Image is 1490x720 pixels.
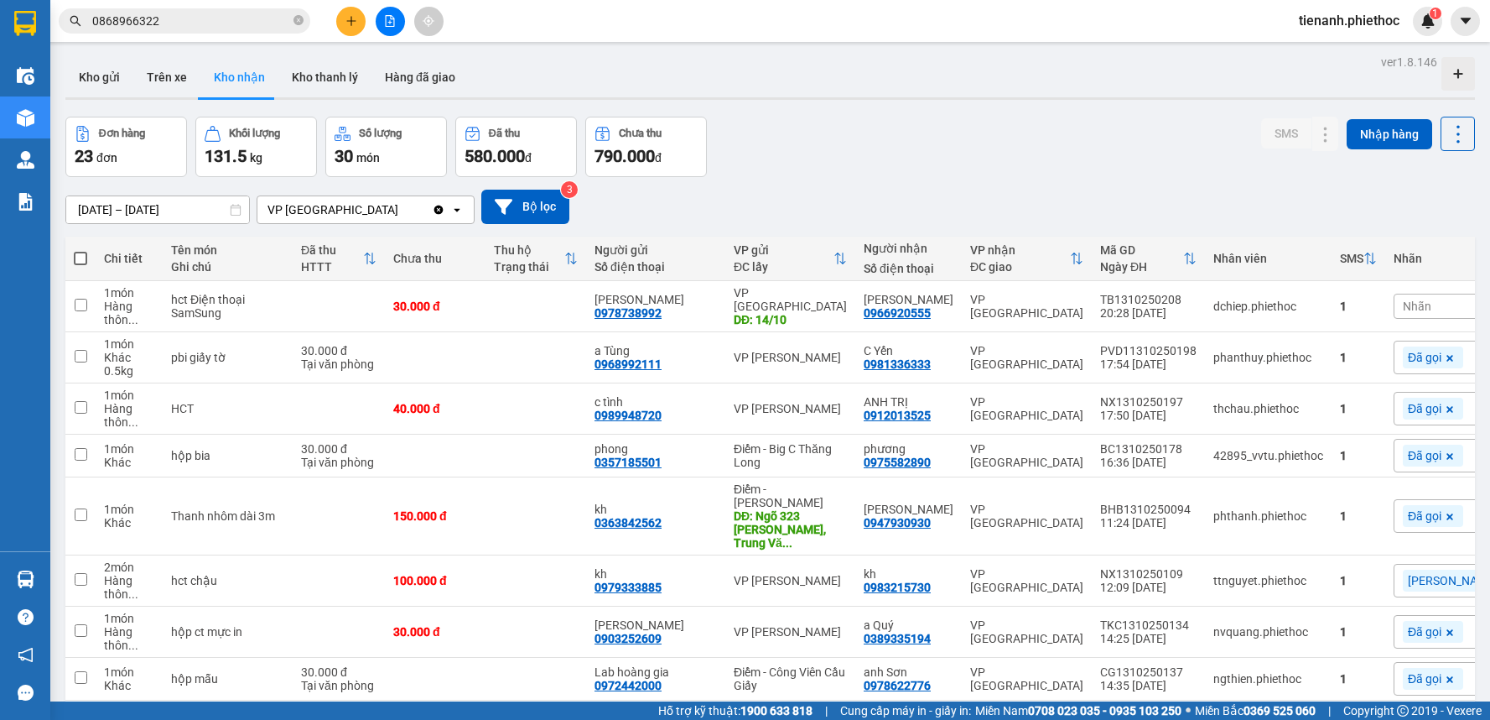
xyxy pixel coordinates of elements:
[376,7,405,36] button: file-add
[301,260,363,274] div: HTTT
[594,581,662,594] div: 0979333885
[414,7,444,36] button: aim
[104,561,154,574] div: 2 món
[734,442,847,469] div: Điểm - Big C Thăng Long
[1430,8,1441,19] sup: 1
[1340,449,1377,462] div: 1
[1100,306,1197,320] div: 20:28 [DATE]
[104,574,154,601] div: Hàng thông thường
[1285,10,1413,31] span: tienanh.phiethoc
[393,300,477,313] div: 30.000 đ
[1213,351,1323,364] div: phanthuy.phiethoc
[128,313,138,326] span: ...
[864,581,931,594] div: 0983215730
[594,442,717,456] div: phong
[1340,351,1377,364] div: 1
[17,67,34,85] img: warehouse-icon
[734,625,847,639] div: VP [PERSON_NAME]
[970,503,1083,530] div: VP [GEOGRAPHIC_DATA]
[1441,57,1475,91] div: Tạo kho hàng mới
[481,190,569,224] button: Bộ lọc
[301,679,376,692] div: Tại văn phòng
[1100,456,1197,469] div: 16:36 [DATE]
[393,625,477,639] div: 30.000 đ
[658,702,812,720] span: Hỗ trợ kỹ thuật:
[393,574,477,587] div: 100.000 đ
[393,402,477,415] div: 40.000 đ
[371,57,469,97] button: Hàng đã giao
[104,351,154,364] div: Khác
[359,128,402,139] div: Số lượng
[585,117,707,177] button: Chưa thu790.000đ
[782,536,792,550] span: ...
[594,456,662,469] div: 0357185501
[1213,672,1323,686] div: ngthien.phiethoc
[734,351,847,364] div: VP [PERSON_NAME]
[734,665,847,692] div: Điểm - Công Viên Cầu Giấy
[864,618,953,632] div: a Quý
[384,15,396,27] span: file-add
[301,456,376,469] div: Tại văn phòng
[864,306,931,320] div: 0966920555
[1100,679,1197,692] div: 14:35 [DATE]
[594,146,655,166] span: 790.000
[1458,13,1473,29] span: caret-down
[1340,574,1377,587] div: 1
[1213,300,1323,313] div: dchiep.phiethoc
[171,509,284,523] div: Thanh nhôm dài 3m
[734,286,847,313] div: VP [GEOGRAPHIC_DATA]
[864,679,931,692] div: 0978622776
[1408,401,1441,416] span: Đã gọi
[75,146,93,166] span: 23
[1100,618,1197,632] div: TKC1310250134
[1403,300,1431,313] span: Nhãn
[864,567,953,581] div: kh
[104,337,154,351] div: 1 món
[229,128,280,139] div: Khối lượng
[734,313,847,326] div: DĐ: 14/10
[1100,503,1197,516] div: BHB1310250094
[200,57,278,97] button: Kho nhận
[1328,702,1331,720] span: |
[864,395,953,409] div: ANH TRỊ
[494,243,564,257] div: Thu hộ
[740,704,812,717] strong: 1900 633 818
[619,128,662,139] div: Chưa thu
[594,344,717,357] div: a Tùng
[336,7,366,36] button: plus
[1100,409,1197,422] div: 17:50 [DATE]
[970,567,1083,594] div: VP [GEOGRAPHIC_DATA]
[594,293,717,306] div: Anh đức anh
[1213,252,1323,265] div: Nhân viên
[1100,516,1197,530] div: 11:24 [DATE]
[864,503,953,516] div: Anh Nhân
[65,117,187,177] button: Đơn hàng23đơn
[393,252,477,265] div: Chưa thu
[594,395,717,409] div: c tình
[128,639,138,652] span: ...
[1100,567,1197,581] div: NX1310250109
[171,293,284,320] div: hct Điện thoại SamSung
[104,665,154,679] div: 1 món
[864,456,931,469] div: 0975582890
[104,679,154,692] div: Khác
[171,351,284,364] div: pbi giấy tờ
[171,243,284,257] div: Tên món
[594,260,717,274] div: Số điện thoại
[17,571,34,588] img: warehouse-icon
[1340,509,1377,523] div: 1
[1408,671,1441,686] span: Đã gọi
[864,409,931,422] div: 0912013525
[104,503,154,516] div: 1 món
[104,442,154,456] div: 1 món
[485,237,586,281] th: Toggle SortBy
[970,293,1083,320] div: VP [GEOGRAPHIC_DATA]
[1340,300,1377,313] div: 1
[293,237,385,281] th: Toggle SortBy
[1243,704,1316,717] strong: 0369 525 060
[70,15,81,27] span: search
[104,252,154,265] div: Chi tiết
[494,260,564,274] div: Trạng thái
[17,193,34,211] img: solution-icon
[301,665,376,679] div: 30.000 đ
